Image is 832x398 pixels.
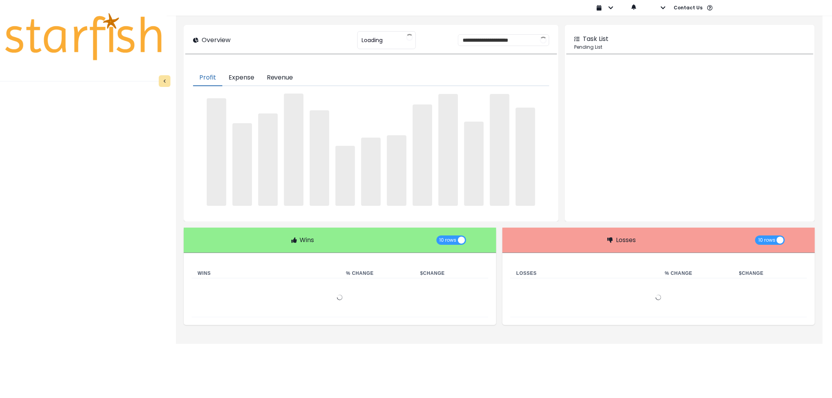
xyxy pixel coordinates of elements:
[300,235,314,245] p: Wins
[490,94,509,206] span: ‌
[516,108,535,205] span: ‌
[733,269,807,278] th: $ Change
[202,35,231,45] p: Overview
[616,235,636,245] p: Losses
[192,269,340,278] th: Wins
[193,70,222,86] button: Profit
[362,32,383,48] span: Loading
[438,94,458,206] span: ‌
[361,138,381,206] span: ‌
[340,269,414,278] th: % Change
[261,70,300,86] button: Revenue
[413,104,432,206] span: ‌
[310,110,329,205] span: ‌
[758,235,775,245] span: 10 rows
[207,98,226,206] span: ‌
[414,269,488,278] th: $ Change
[464,122,484,205] span: ‌
[583,34,608,44] p: Task List
[232,123,252,206] span: ‌
[440,235,457,245] span: 10 rows
[574,44,805,51] p: Pending List
[284,94,303,206] span: ‌
[658,269,733,278] th: % Change
[335,146,355,206] span: ‌
[510,269,659,278] th: Losses
[387,135,406,206] span: ‌
[222,70,261,86] button: Expense
[258,113,278,206] span: ‌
